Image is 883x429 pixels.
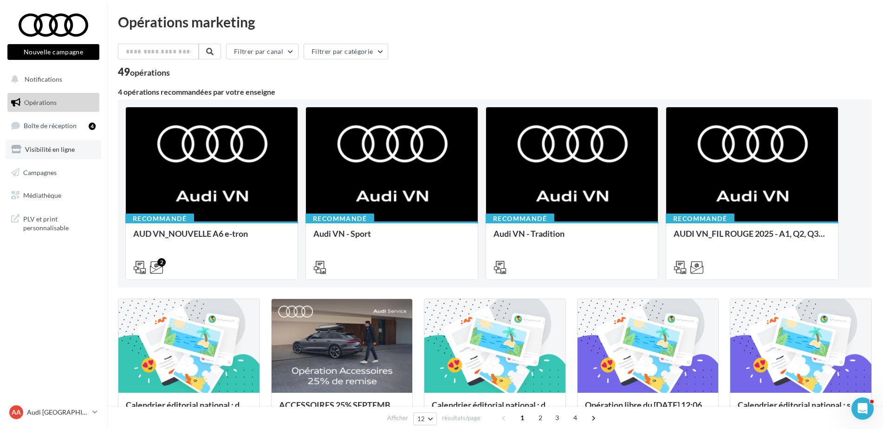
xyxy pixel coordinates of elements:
div: ACCESSOIRES 25% SEPTEMBRE - AUDI SERVICE [279,400,405,419]
a: Campagnes [6,163,101,182]
div: 49 [118,67,170,77]
a: PLV et print personnalisable [6,209,101,236]
div: Audi VN - Sport [313,229,470,247]
button: 12 [413,412,437,425]
span: 12 [417,415,425,422]
div: opérations [130,68,170,77]
div: 2 [157,258,166,266]
div: Opérations marketing [118,15,872,29]
span: 4 [568,410,583,425]
span: 1 [515,410,530,425]
a: AA Audi [GEOGRAPHIC_DATA] [7,403,99,421]
button: Notifications [6,70,97,89]
button: Nouvelle campagne [7,44,99,60]
div: Calendrier éditorial national : semaine du 25.08 au 31.08 [738,400,864,419]
span: Campagnes [23,168,57,176]
p: Audi [GEOGRAPHIC_DATA] [27,408,89,417]
span: Boîte de réception [24,122,77,130]
div: AUD VN_NOUVELLE A6 e-tron [133,229,290,247]
button: Filtrer par canal [226,44,299,59]
span: Notifications [25,75,62,83]
div: Audi VN - Tradition [493,229,650,247]
div: Calendrier éditorial national : du 02.09 au 09.09 [126,400,252,419]
span: AA [12,408,21,417]
div: Calendrier éditorial national : du 02.09 au 09.09 [432,400,558,419]
div: Recommandé [486,214,554,224]
a: Opérations [6,93,101,112]
iframe: Intercom live chat [851,397,874,420]
a: Visibilité en ligne [6,140,101,159]
button: Filtrer par catégorie [304,44,388,59]
span: Visibilité en ligne [25,145,75,153]
div: AUDI VN_FIL ROUGE 2025 - A1, Q2, Q3, Q5 et Q4 e-tron [674,229,831,247]
div: Recommandé [305,214,374,224]
span: Médiathèque [23,191,61,199]
span: 2 [533,410,548,425]
div: Opération libre du [DATE] 12:06 [585,400,711,419]
span: Opérations [24,98,57,106]
a: Boîte de réception4 [6,116,101,136]
span: résultats/page [442,414,480,422]
span: Afficher [387,414,408,422]
div: Recommandé [125,214,194,224]
span: PLV et print personnalisable [23,213,96,233]
div: 4 [89,123,96,130]
span: 3 [550,410,565,425]
div: Recommandé [666,214,734,224]
div: 4 opérations recommandées par votre enseigne [118,88,872,96]
a: Médiathèque [6,186,101,205]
